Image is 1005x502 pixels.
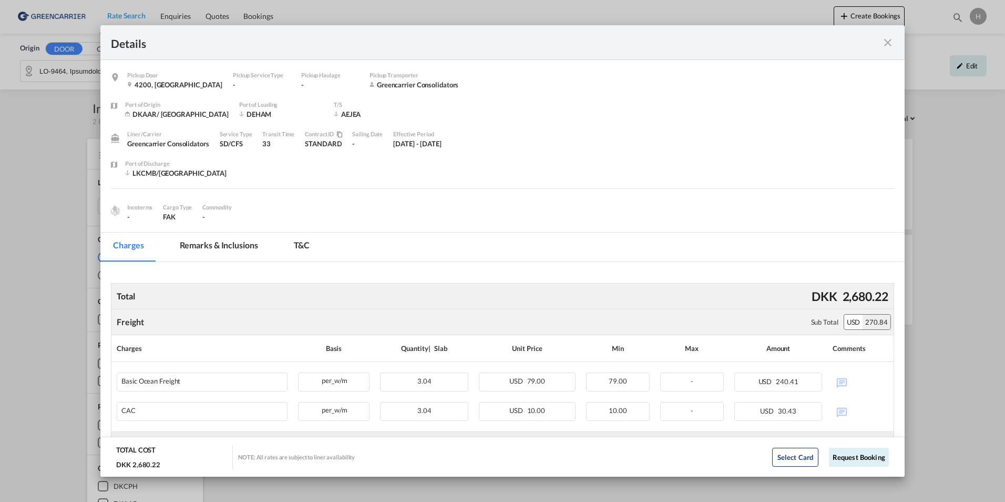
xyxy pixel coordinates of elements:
div: DEHAM [239,109,323,119]
span: 240.41 [776,377,798,386]
div: Greencarrier Consolidators [370,80,458,89]
button: Select Card [772,448,818,467]
div: DKAAR/ Aarhus [125,109,229,119]
span: 79.00 [609,377,627,385]
div: Sailing Date [352,129,383,139]
span: 30.43 [778,407,796,415]
div: Basic Ocean Freight [121,377,180,385]
div: Contract / Rate Agreement / Tariff / Spot Pricing Reference Number [305,129,342,139]
span: 79.00 [527,377,546,385]
span: 10.00 [609,406,627,415]
div: - [352,139,383,148]
span: USD [758,377,775,386]
div: - [233,80,291,89]
button: Request Booking [829,448,889,467]
div: Pickup Service Type [233,71,291,80]
div: Pickup Door [127,71,222,80]
div: Port of Discharge [125,159,227,168]
div: No Comments Available [833,373,888,391]
span: - [691,377,693,385]
div: Sub Total [811,317,838,327]
div: per_w/m [299,403,370,416]
div: - [301,80,359,89]
md-dialog: Pickup Door ... [100,25,905,477]
div: Greencarrier Consolidators [127,139,209,148]
div: T/S [334,100,418,109]
div: NOTE: All rates are subject to liner availability [238,453,355,461]
div: 33 [262,139,294,148]
div: per_w/m [299,373,370,386]
div: Min [586,340,650,356]
div: Total [114,288,138,305]
div: 270.84 [863,315,890,329]
div: Service Type [220,129,252,139]
span: USD [509,406,526,415]
div: Effective Period [393,129,442,139]
div: Quantity | Slab [380,340,468,356]
md-tab-item: Remarks & Inclusions [167,233,271,262]
th: Comments [827,335,893,362]
div: AEJEA [334,109,418,119]
div: Unit Price [479,340,576,356]
div: USD [844,315,863,329]
div: Port of Origin [125,100,229,109]
span: - [202,213,205,221]
div: STANDARD [305,129,352,159]
span: SD/CFS [220,139,243,148]
div: Pickup Transporter [370,71,458,80]
div: No Comments Available [833,402,888,420]
div: STANDARD [305,139,342,148]
span: 10.00 [527,406,546,415]
div: LKCMB/Colombo [125,168,227,178]
div: Port of Loading [239,100,323,109]
div: Cargo Type [163,203,192,212]
div: Amount [734,340,823,356]
span: USD [760,407,776,415]
div: Max [660,340,724,356]
md-pagination-wrapper: Use the left and right arrow keys to navigate between tabs [100,233,333,262]
div: Details [111,36,816,49]
div: 4200 , Denmark [127,80,222,89]
md-icon: icon-close fg-AAA8AD m-0 cursor [881,36,894,49]
span: 3.04 [417,377,432,385]
div: Transit Time [262,129,294,139]
md-icon: icon-content-copy [334,132,342,138]
span: 3.04 [417,406,432,415]
div: CAC [121,407,136,415]
div: FAK [163,212,192,222]
span: USD [509,377,526,385]
div: Pickup Haulage [301,71,359,80]
div: Incoterms [127,203,152,212]
div: DKK 2,680.22 [116,460,160,469]
div: Commodity [202,203,231,212]
div: - [127,212,152,222]
div: TOTAL COST [116,445,156,460]
div: Basis [298,340,370,356]
md-tab-item: Charges [100,233,156,262]
md-tab-item: T&C [281,233,323,262]
img: cargo.png [109,205,121,216]
div: 1 Oct 2025 - 31 Oct 2025 [393,139,442,148]
div: Liner/Carrier [127,129,209,139]
div: 2,680.22 [840,285,891,307]
div: Charges [117,340,287,356]
div: DKK [809,285,840,307]
span: - [691,406,693,415]
div: Freight [117,316,143,328]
